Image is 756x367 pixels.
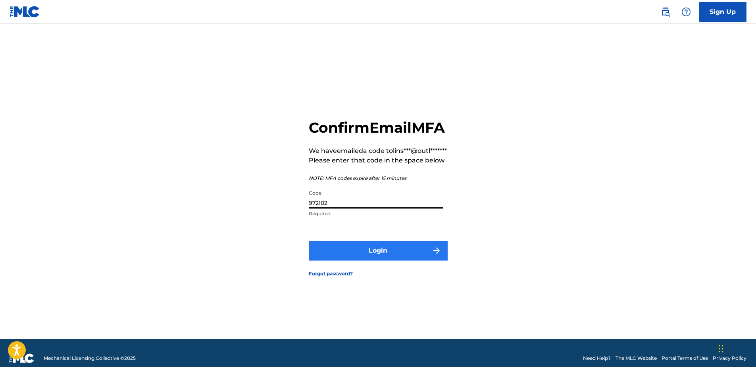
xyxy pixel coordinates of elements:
[583,355,611,362] a: Need Help?
[713,355,746,362] a: Privacy Policy
[309,210,443,217] p: Required
[716,329,756,367] div: 聊天小组件
[432,246,441,255] img: f7272a7cc735f4ea7f67.svg
[309,175,447,182] p: NOTE: MFA codes expire after 15 minutes
[309,119,447,137] h2: Confirm Email MFA
[662,355,708,362] a: Portal Terms of Use
[309,156,447,165] p: Please enter that code in the space below
[309,270,353,277] a: Forgot password?
[309,241,448,261] button: Login
[678,4,694,20] div: Help
[719,337,723,361] div: 拖动
[699,2,746,22] a: Sign Up
[658,4,673,20] a: Public Search
[716,329,756,367] iframe: Chat Widget
[661,7,670,17] img: search
[10,6,40,17] img: MLC Logo
[44,355,136,362] span: Mechanical Licensing Collective © 2025
[616,355,657,362] a: The MLC Website
[10,353,34,363] img: logo
[681,7,691,17] img: help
